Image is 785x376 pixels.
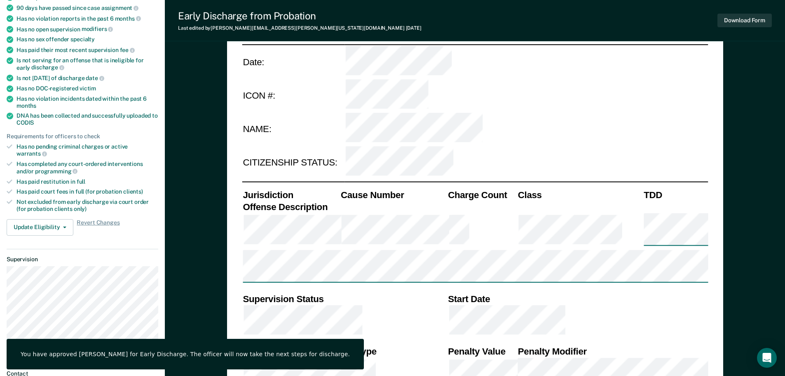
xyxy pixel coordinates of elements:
[7,133,158,140] div: Requirements for officers to check
[717,14,772,27] button: Download Form
[242,44,344,78] td: Date:
[16,57,158,71] div: Is not serving for an offense that is ineligible for early
[115,15,141,22] span: months
[321,345,447,357] th: Penalty Type
[340,189,447,201] th: Cause Number
[16,74,158,82] div: Is not [DATE] of discharge
[77,219,120,236] span: Revert Changes
[7,256,158,263] dt: Supervision
[16,46,158,54] div: Has paid their most recent supervision
[16,143,158,157] div: Has no pending criminal charges or active
[242,146,344,180] td: CITIZENSHIP STATUS:
[16,36,158,43] div: Has no sex offender
[517,345,708,357] th: Penalty Modifier
[242,78,344,112] td: ICON #:
[16,15,158,22] div: Has no violation reports in the past 6
[16,102,36,109] span: months
[16,150,47,157] span: warrants
[447,345,517,357] th: Penalty Value
[178,10,422,22] div: Early Discharge from Probation
[178,25,422,31] div: Last edited by [PERSON_NAME][EMAIL_ADDRESS][PERSON_NAME][US_STATE][DOMAIN_NAME]
[447,189,517,201] th: Charge Count
[123,188,143,195] span: clients)
[242,189,340,201] th: Jurisdiction
[16,26,158,33] div: Has no open supervision
[16,112,158,126] div: DNA has been collected and successfully uploaded to
[643,189,708,201] th: TDD
[31,64,64,71] span: discharge
[101,5,138,11] span: assignment
[16,4,158,12] div: 90 days have passed since case
[82,26,113,32] span: modifiers
[120,47,135,53] span: fee
[16,199,158,213] div: Not excluded from early discharge via court order (for probation clients
[70,36,95,43] span: specialty
[242,112,344,146] td: NAME:
[406,25,422,31] span: [DATE]
[447,293,708,305] th: Start Date
[86,75,104,81] span: date
[7,219,73,236] button: Update Eligibility
[16,178,158,185] div: Has paid restitution in
[74,206,87,212] span: only)
[242,293,447,305] th: Supervision Status
[80,85,96,92] span: victim
[77,178,85,185] span: full
[21,350,350,358] div: You have approved [PERSON_NAME] for Early Discharge. The officer will now take the next steps for...
[16,161,158,175] div: Has completed any court-ordered interventions and/or
[16,188,158,195] div: Has paid court fees in full (for probation
[517,189,642,201] th: Class
[16,85,158,92] div: Has no DOC-registered
[35,168,77,175] span: programming
[16,95,158,109] div: Has no violation incidents dated within the past 6
[16,119,34,126] span: CODIS
[757,348,777,368] div: Open Intercom Messenger
[242,201,340,213] th: Offense Description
